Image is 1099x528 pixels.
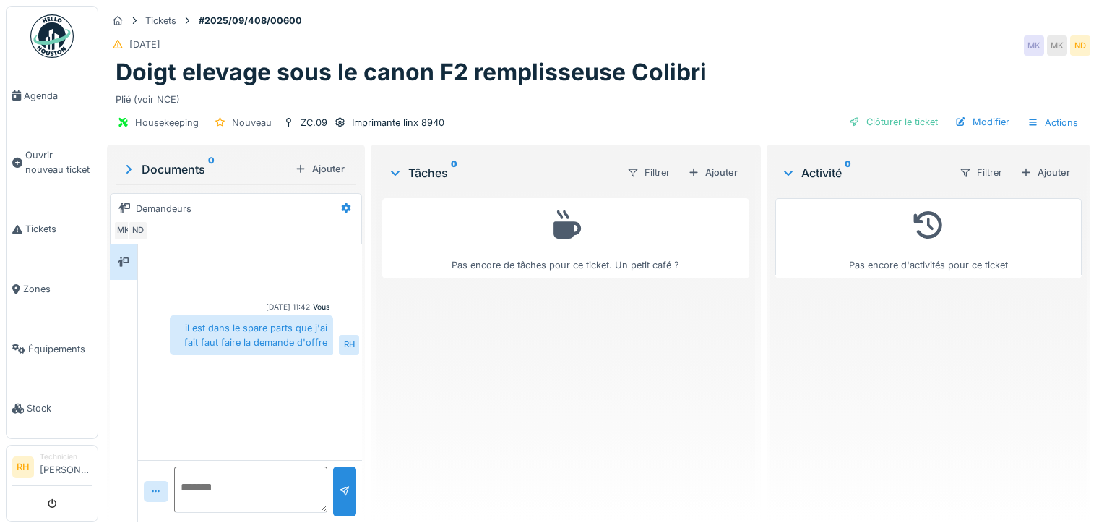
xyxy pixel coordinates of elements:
[1014,163,1076,182] div: Ajouter
[30,14,74,58] img: Badge_color-CXgf-gQk.svg
[682,163,744,182] div: Ajouter
[129,38,160,51] div: [DATE]
[116,59,707,86] h1: Doigt elevage sous le canon F2 remplisseuse Colibri
[1047,35,1067,56] div: MK
[1021,112,1085,133] div: Actions
[1070,35,1090,56] div: ND
[135,116,199,129] div: Housekeeping
[953,162,1009,183] div: Filtrer
[40,451,92,462] div: Technicien
[339,335,359,355] div: RH
[451,164,457,182] sup: 0
[128,221,148,241] div: ND
[24,89,92,103] span: Agenda
[352,116,444,129] div: Imprimante linx 8940
[781,164,947,182] div: Activité
[12,451,92,486] a: RH Technicien[PERSON_NAME]
[113,221,134,241] div: MK
[121,161,289,178] div: Documents
[301,116,327,129] div: ZC.09
[843,112,944,132] div: Clôturer le ticket
[170,315,333,354] div: il est dans le spare parts que j'ai fait faut faire la demande d'offre
[845,164,851,182] sup: 0
[27,401,92,415] span: Stock
[7,200,98,260] a: Tickets
[266,302,310,312] div: [DATE] 11:42
[313,302,330,312] div: Vous
[7,379,98,439] a: Stock
[7,319,98,379] a: Équipements
[1024,35,1044,56] div: MK
[208,161,215,178] sup: 0
[949,112,1015,132] div: Modifier
[136,202,191,216] div: Demandeurs
[289,159,350,179] div: Ajouter
[7,126,98,200] a: Ouvrir nouveau ticket
[12,456,34,478] li: RH
[621,162,676,183] div: Filtrer
[785,205,1072,272] div: Pas encore d'activités pour ce ticket
[25,222,92,236] span: Tickets
[392,205,740,272] div: Pas encore de tâches pour ce ticket. Un petit café ?
[145,14,176,27] div: Tickets
[23,282,92,296] span: Zones
[25,148,92,176] span: Ouvrir nouveau ticket
[7,66,98,126] a: Agenda
[28,342,92,356] span: Équipements
[40,451,92,482] li: [PERSON_NAME]
[193,14,308,27] strong: #2025/09/408/00600
[7,259,98,319] a: Zones
[116,87,1082,106] div: Plié (voir NCE)
[232,116,272,129] div: Nouveau
[388,164,615,182] div: Tâches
